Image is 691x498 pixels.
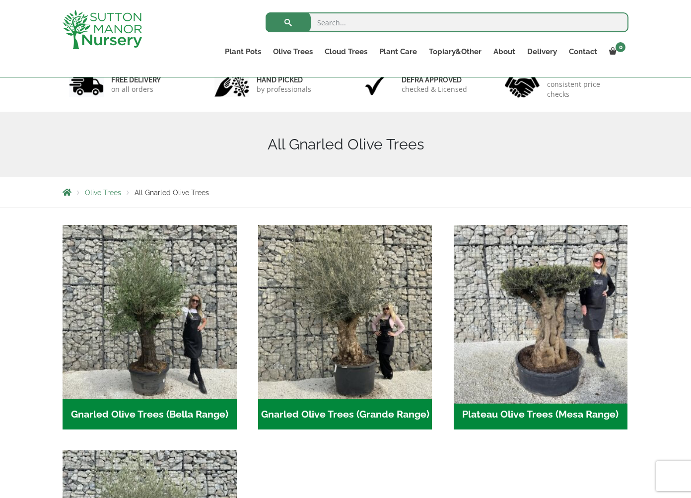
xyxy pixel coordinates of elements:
a: Visit product category Gnarled Olive Trees (Bella Range) [63,225,237,429]
p: on all orders [111,84,161,94]
img: Gnarled Olive Trees (Bella Range) [63,225,237,399]
h2: Plateau Olive Trees (Mesa Range) [454,399,628,430]
h2: Gnarled Olive Trees (Grande Range) [258,399,432,430]
span: 0 [616,42,625,52]
img: logo [63,10,142,49]
img: 4.jpg [505,70,540,100]
img: Plateau Olive Trees (Mesa Range) [449,220,632,403]
h6: FREE DELIVERY [111,75,161,84]
h1: All Gnarled Olive Trees [63,136,628,153]
a: Topiary&Other [423,45,487,59]
h6: Defra approved [402,75,467,84]
nav: Breadcrumbs [63,188,628,196]
h2: Gnarled Olive Trees (Bella Range) [63,399,237,430]
img: 1.jpg [69,72,104,97]
a: About [487,45,521,59]
span: All Gnarled Olive Trees [135,189,209,197]
a: Olive Trees [267,45,319,59]
a: Visit product category Gnarled Olive Trees (Grande Range) [258,225,432,429]
input: Search... [266,12,628,32]
h6: hand picked [257,75,311,84]
a: Visit product category Plateau Olive Trees (Mesa Range) [454,225,628,429]
a: Contact [563,45,603,59]
a: Plant Pots [219,45,267,59]
p: by professionals [257,84,311,94]
p: consistent price checks [547,79,622,99]
a: Plant Care [373,45,423,59]
img: Gnarled Olive Trees (Grande Range) [258,225,432,399]
p: checked & Licensed [402,84,467,94]
a: Olive Trees [85,189,121,197]
a: Delivery [521,45,563,59]
img: 2.jpg [214,72,249,97]
img: 3.jpg [359,72,394,97]
a: 0 [603,45,628,59]
a: Cloud Trees [319,45,373,59]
